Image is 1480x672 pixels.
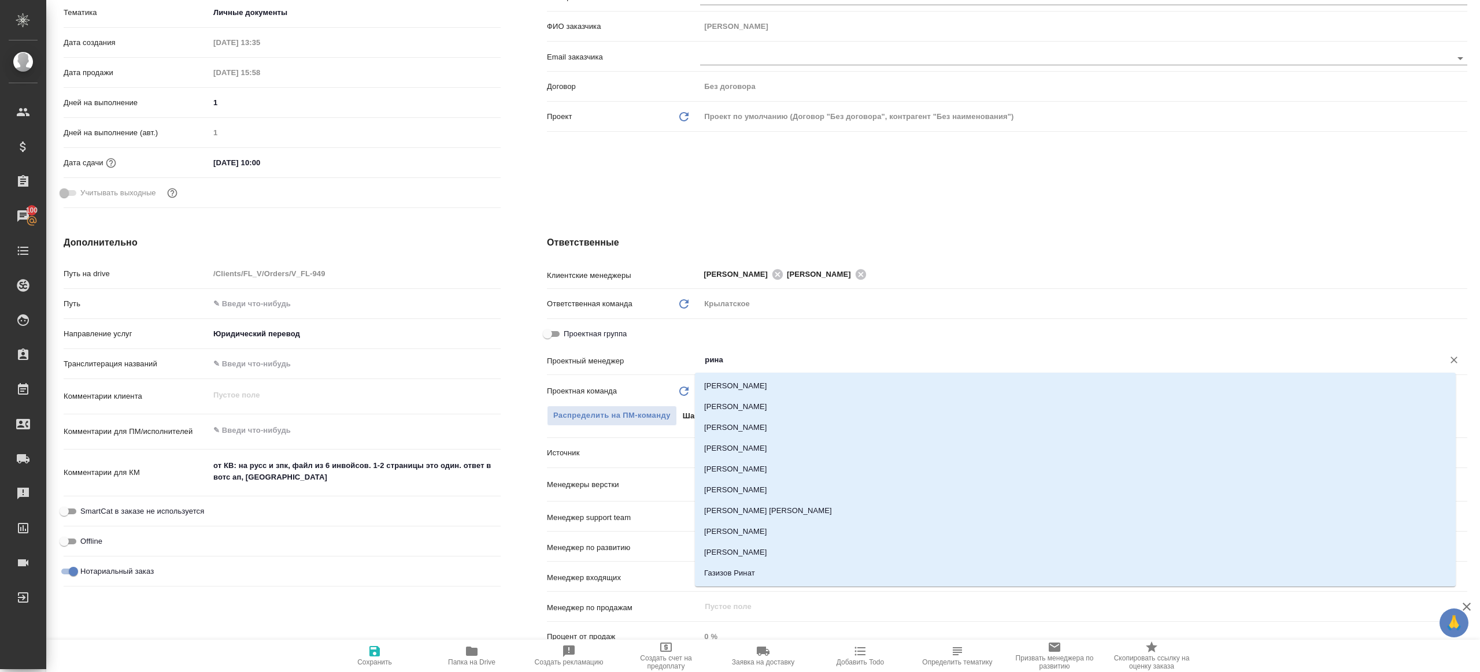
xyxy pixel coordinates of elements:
button: Определить тематику [909,640,1006,672]
span: 100 [19,205,45,216]
p: Дата продажи [64,67,209,79]
p: Проектный менеджер [547,355,700,367]
input: Пустое поле [700,628,1467,645]
p: Менеджер по продажам [547,602,700,614]
li: [PERSON_NAME] [695,459,1456,480]
p: Ответственная команда [547,298,632,310]
li: [PERSON_NAME] [PERSON_NAME] [695,500,1456,521]
p: Путь на drive [64,268,209,280]
span: Сохранить [357,658,392,666]
span: Папка на Drive [448,658,495,666]
div: [PERSON_NAME] [787,267,870,281]
input: Пустое поле [704,600,1440,614]
p: Процент от продаж [547,631,700,643]
div: Юридический перевод [209,324,501,344]
button: Open [1461,273,1463,276]
p: Договор [547,81,700,92]
p: Направление услуг [64,328,209,340]
p: Путь [64,298,209,310]
p: Менеджеры верстки [547,479,700,491]
h4: Ответственные [547,236,1467,250]
li: [PERSON_NAME] [695,396,1456,417]
div: Проект по умолчанию (Договор "Без договора", контрагент "Без наименования") [700,107,1467,127]
input: Пустое поле [209,64,310,81]
p: Источник [547,447,700,459]
li: [PERSON_NAME] [695,480,1456,500]
span: Призвать менеджера по развитию [1013,654,1096,670]
li: [PERSON_NAME] [695,521,1456,542]
span: Создать рекламацию [535,658,604,666]
span: SmartCat в заказе не используется [80,506,204,517]
span: Заявка на доставку [732,658,794,666]
input: ✎ Введи что-нибудь [209,295,501,312]
div: Личные документы [209,3,501,23]
button: Создать рекламацию [520,640,617,672]
li: [PERSON_NAME] [695,542,1456,563]
input: ✎ Введи что-нибудь [209,94,501,111]
input: ✎ Введи что-нибудь [209,355,501,372]
input: Пустое поле [209,34,310,51]
span: Нотариальный заказ [80,566,154,577]
p: Менеджер по развитию [547,542,700,554]
button: Close [1461,359,1463,361]
li: Горн Екатерина [695,584,1456,604]
button: Распределить на ПМ-команду [547,406,677,426]
button: 🙏 [1440,608,1468,637]
button: Если добавить услуги и заполнить их объемом, то дата рассчитается автоматически [103,155,119,170]
button: Создать счет на предоплату [617,640,715,672]
input: Пустое поле [209,124,501,141]
input: ✎ Введи что-нибудь [209,154,310,171]
p: Дней на выполнение [64,97,209,109]
h4: Дополнительно [64,236,501,250]
p: Проектная команда [547,385,617,397]
p: Шаблонные документы [683,410,773,422]
p: Транслитерация названий [64,358,209,370]
button: Open [1461,482,1463,485]
li: [PERSON_NAME] [695,417,1456,438]
button: Сохранить [326,640,423,672]
button: Очистить [1446,352,1462,368]
button: Добавить Todo [812,640,909,672]
p: Дата сдачи [64,157,103,169]
textarea: от КВ: на русс и зпк, файл из 6 инвойсов. 1-2 страницы это один. ответ в вотс ап, [GEOGRAPHIC_DATA] [209,456,501,487]
span: Offline [80,536,102,547]
button: Призвать менеджера по развитию [1006,640,1103,672]
span: [PERSON_NAME] [704,269,775,280]
p: ФИО заказчика [547,21,700,32]
p: Менеджер входящих [547,572,700,584]
button: Open [1461,515,1463,518]
span: Определить тематику [922,658,992,666]
input: ✎ Введи что-нибудь [704,353,1425,367]
button: Выбери, если сб и вс нужно считать рабочими днями для выполнения заказа. [165,185,180,201]
li: Газизов Ринат [695,563,1456,584]
a: 100 [3,202,43,231]
input: Пустое поле [209,265,501,282]
div: Крылатское [700,294,1467,314]
div: [PERSON_NAME] [704,267,787,281]
li: [PERSON_NAME] [695,438,1456,459]
p: Тематика [64,7,209,18]
span: Скопировать ссылку на оценку заказа [1110,654,1193,670]
button: Заявка на доставку [715,640,812,672]
span: Распределить на ПМ-команду [553,409,671,422]
span: Создать счет на предоплату [624,654,708,670]
input: Пустое поле [700,18,1467,35]
button: Open [1452,50,1468,66]
p: Email заказчика [547,51,700,63]
p: Клиентские менеджеры [547,270,700,281]
span: Проектная группа [564,328,627,340]
span: [PERSON_NAME] [787,269,858,280]
button: Папка на Drive [423,640,520,672]
p: Дней на выполнение (авт.) [64,127,209,139]
li: [PERSON_NAME] [695,376,1456,396]
p: Комментарии клиента [64,391,209,402]
p: Дата создания [64,37,209,49]
p: Комментарии для ПМ/исполнителей [64,426,209,437]
p: Проект [547,111,572,122]
input: Пустое поле [700,78,1467,95]
button: Скопировать ссылку на оценку заказа [1103,640,1200,672]
span: Учитывать выходные [80,187,156,199]
p: Менеджер support team [547,512,700,524]
span: 🙏 [1444,611,1464,635]
span: Добавить Todo [837,658,884,666]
